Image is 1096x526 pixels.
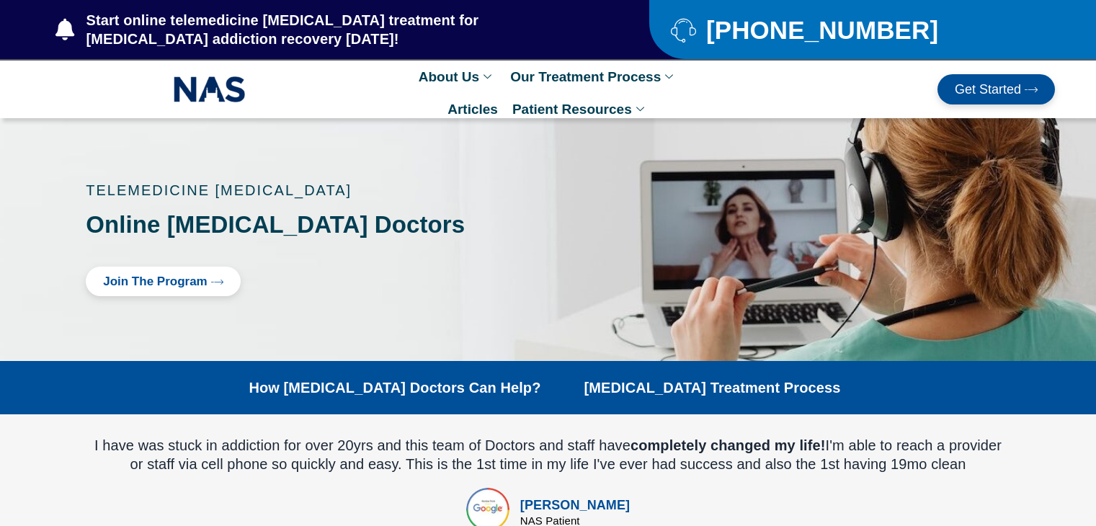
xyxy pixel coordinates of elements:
span: [PHONE_NUMBER] [703,21,938,39]
h1: Online [MEDICAL_DATA] Doctors [86,212,520,238]
img: NAS_email_signature-removebg-preview.png [174,73,246,106]
b: completely changed my life! [631,437,826,453]
a: About Us [411,61,503,93]
a: Start online telemedicine [MEDICAL_DATA] treatment for [MEDICAL_DATA] addiction recovery [DATE]! [55,11,592,48]
a: Get Started [937,74,1055,104]
a: How [MEDICAL_DATA] Doctors Can Help? [249,379,540,396]
a: Our Treatment Process [503,61,685,93]
div: I have was stuck in addiction for over 20yrs and this team of Doctors and staff have I'm able to ... [92,436,1004,473]
a: [PHONE_NUMBER] [671,17,1019,43]
div: Click here to Join Suboxone Treatment Program with our Top Rated Online Suboxone Doctors [86,267,520,296]
div: NAS Patient [520,515,630,526]
p: TELEMEDICINE [MEDICAL_DATA] [86,183,520,197]
a: Patient Resources [505,93,656,125]
a: Articles [440,93,505,125]
a: [MEDICAL_DATA] Treatment Process [584,379,841,396]
span: Join The Program [103,275,208,287]
div: [PERSON_NAME] [520,496,630,515]
span: Get Started [955,83,1021,96]
span: Start online telemedicine [MEDICAL_DATA] treatment for [MEDICAL_DATA] addiction recovery [DATE]! [83,11,592,48]
a: Join The Program [86,267,241,296]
